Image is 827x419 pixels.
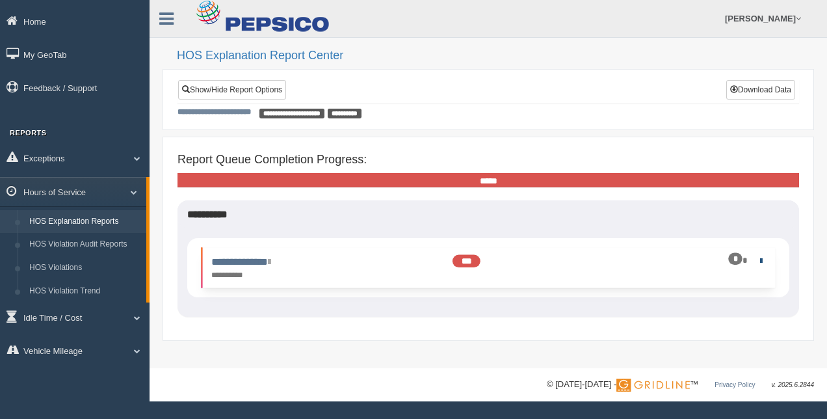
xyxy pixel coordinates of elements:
[23,280,146,303] a: HOS Violation Trend
[616,379,690,392] img: Gridline
[201,248,775,288] li: Expand
[177,154,799,167] h4: Report Queue Completion Progress:
[23,210,146,234] a: HOS Explanation Reports
[772,381,814,388] span: v. 2025.6.2844
[715,381,755,388] a: Privacy Policy
[177,49,814,62] h2: HOS Explanation Report Center
[726,80,795,100] button: Download Data
[178,80,286,100] a: Show/Hide Report Options
[23,233,146,256] a: HOS Violation Audit Reports
[547,378,814,392] div: © [DATE]-[DATE] - ™
[23,256,146,280] a: HOS Violations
